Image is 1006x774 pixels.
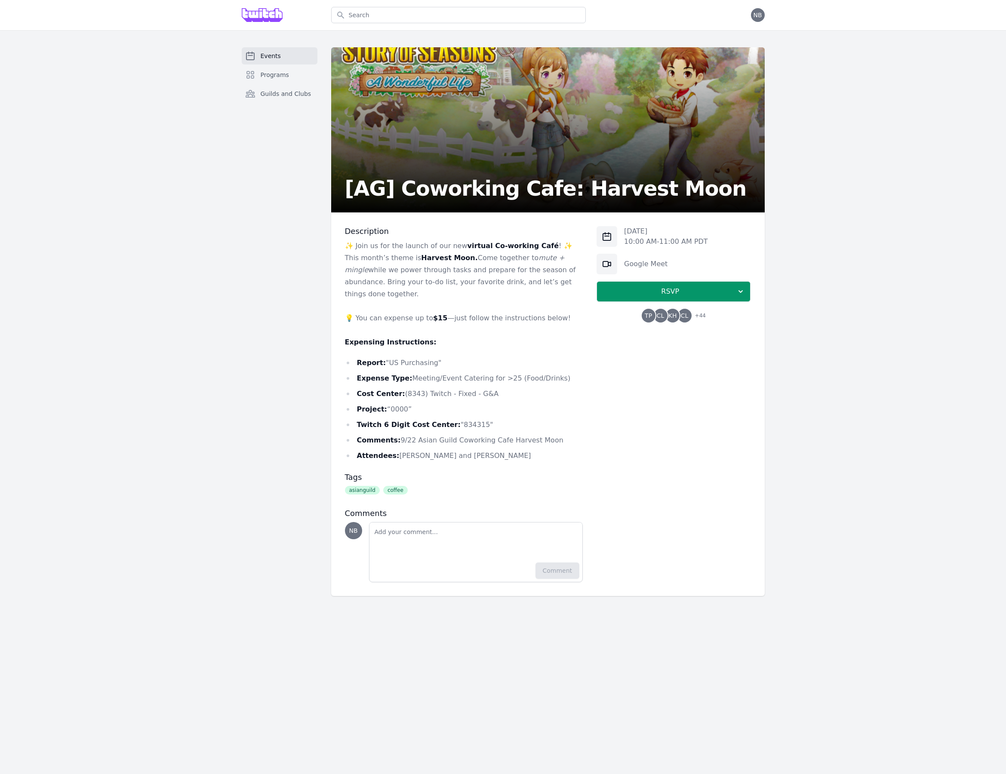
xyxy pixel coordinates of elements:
h3: Comments [345,508,583,519]
a: Guilds and Clubs [242,85,317,102]
h3: Description [345,226,583,236]
span: NB [349,528,357,534]
strong: Attendees: [357,451,400,460]
span: TP [645,313,652,319]
strong: Comments: [357,436,401,444]
p: ✨ Join us for the launch of our new ! ✨ This month’s theme is Come together to while we power thr... [345,240,583,300]
span: + 44 [690,310,706,322]
button: Comment [535,562,580,579]
li: "US Purchasing" [345,357,583,369]
p: 💡 You can expense up to —just follow the instructions below! [345,312,583,324]
strong: Twitch 6 Digit Cost Center: [357,421,461,429]
button: NB [751,8,765,22]
span: Events [261,52,281,60]
span: coffee [383,486,408,494]
a: Events [242,47,317,64]
strong: Cost Center: [357,390,405,398]
p: [DATE] [624,226,708,236]
li: [PERSON_NAME] and [PERSON_NAME] [345,450,583,462]
strong: Expense Type: [357,374,412,382]
span: CL [657,313,665,319]
a: Google Meet [624,260,668,268]
button: RSVP [597,281,751,302]
input: Search [331,7,586,23]
h3: Tags [345,472,583,482]
span: NB [753,12,762,18]
li: (8343) Twitch - Fixed - G&A [345,388,583,400]
a: Programs [242,66,317,83]
span: KH [668,313,677,319]
strong: Project: [357,405,387,413]
strong: virtual Co-working Café [467,242,559,250]
strong: Expensing Instructions: [345,338,437,346]
img: Grove [242,8,283,22]
span: Programs [261,71,289,79]
p: 10:00 AM - 11:00 AM PDT [624,236,708,247]
span: Guilds and Clubs [261,89,311,98]
span: CL [681,313,689,319]
strong: Harvest Moon. [421,254,477,262]
strong: $15 [433,314,447,322]
em: mute + mingle [345,254,565,274]
li: 9/22 Asian Guild Coworking Cafe Harvest Moon [345,434,583,446]
h2: [AG] Coworking Cafe: Harvest Moon [345,178,747,199]
span: RSVP [604,286,736,297]
li: “0000” [345,403,583,415]
span: asianguild [345,486,380,494]
li: "834315" [345,419,583,431]
strong: Report: [357,359,386,367]
li: Meeting/Event Catering for >25 (Food/Drinks) [345,372,583,384]
nav: Sidebar [242,47,317,116]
